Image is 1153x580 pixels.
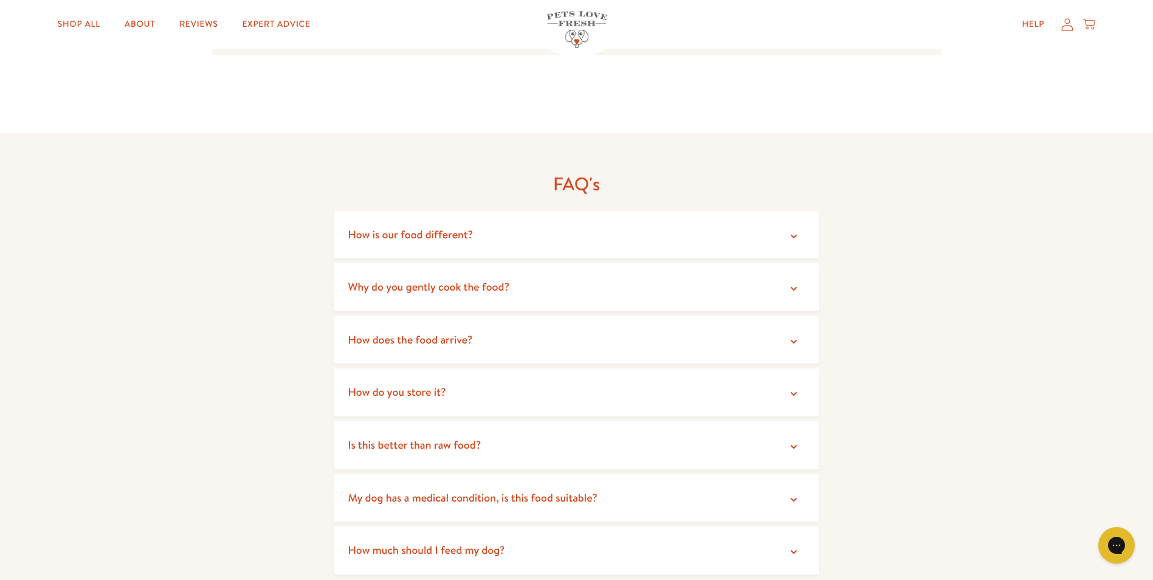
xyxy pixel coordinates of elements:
summary: How does the food arrive? [334,316,820,364]
a: Expert Advice [233,12,320,36]
span: My dog has a medical condition, is this food suitable? [348,490,597,505]
span: How do you store it? [348,384,446,399]
img: Pets Love Fresh [546,11,607,48]
summary: Why do you gently cook the food? [334,263,820,311]
a: Help [1012,12,1054,36]
a: About [115,12,165,36]
span: How much should I feed my dog? [348,542,505,558]
summary: My dog has a medical condition, is this food suitable? [334,474,820,522]
h2: FAQ's [382,172,771,196]
summary: How much should I feed my dog? [334,526,820,575]
summary: How is our food different? [334,211,820,259]
span: Why do you gently cook the food? [348,279,510,294]
iframe: Gorgias live chat messenger [1092,523,1141,568]
a: Shop All [48,12,110,36]
span: How is our food different? [348,227,473,242]
span: How does the food arrive? [348,332,473,347]
a: Reviews [170,12,227,36]
span: Is this better than raw food? [348,437,481,452]
summary: How do you store it? [334,368,820,416]
summary: Is this better than raw food? [334,421,820,469]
